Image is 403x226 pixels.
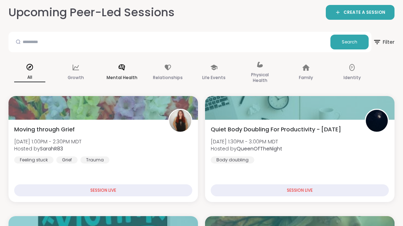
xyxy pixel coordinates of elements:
[373,32,395,52] button: Filter
[299,73,313,82] p: Family
[14,125,75,134] span: Moving through Grief
[56,156,78,163] div: Grief
[8,5,175,20] h2: Upcoming Peer-Led Sessions
[169,110,191,132] img: SarahR83
[244,71,276,85] p: Physical Health
[107,73,137,82] p: Mental Health
[342,39,357,45] span: Search
[14,138,81,145] span: [DATE] 1:00PM - 2:30PM MDT
[211,138,282,145] span: [DATE] 1:30PM - 3:00PM MDT
[373,34,395,50] span: Filter
[211,184,389,196] div: SESSION LIVE
[14,73,45,82] p: All
[14,184,192,196] div: SESSION LIVE
[211,156,254,163] div: Body doubling
[202,73,226,82] p: Life Events
[344,10,385,16] span: CREATE A SESSION
[366,110,388,132] img: QueenOfTheNight
[14,145,81,152] span: Hosted by
[344,73,361,82] p: Identity
[80,156,109,163] div: Trauma
[330,35,369,49] button: Search
[153,73,183,82] p: Relationships
[326,5,395,20] a: CREATE A SESSION
[237,145,282,152] b: QueenOfTheNight
[40,145,63,152] b: SarahR83
[211,145,282,152] span: Hosted by
[211,125,341,134] span: Quiet Body Doubling For Productivity - [DATE]
[14,156,53,163] div: Feeling stuck
[68,73,84,82] p: Growth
